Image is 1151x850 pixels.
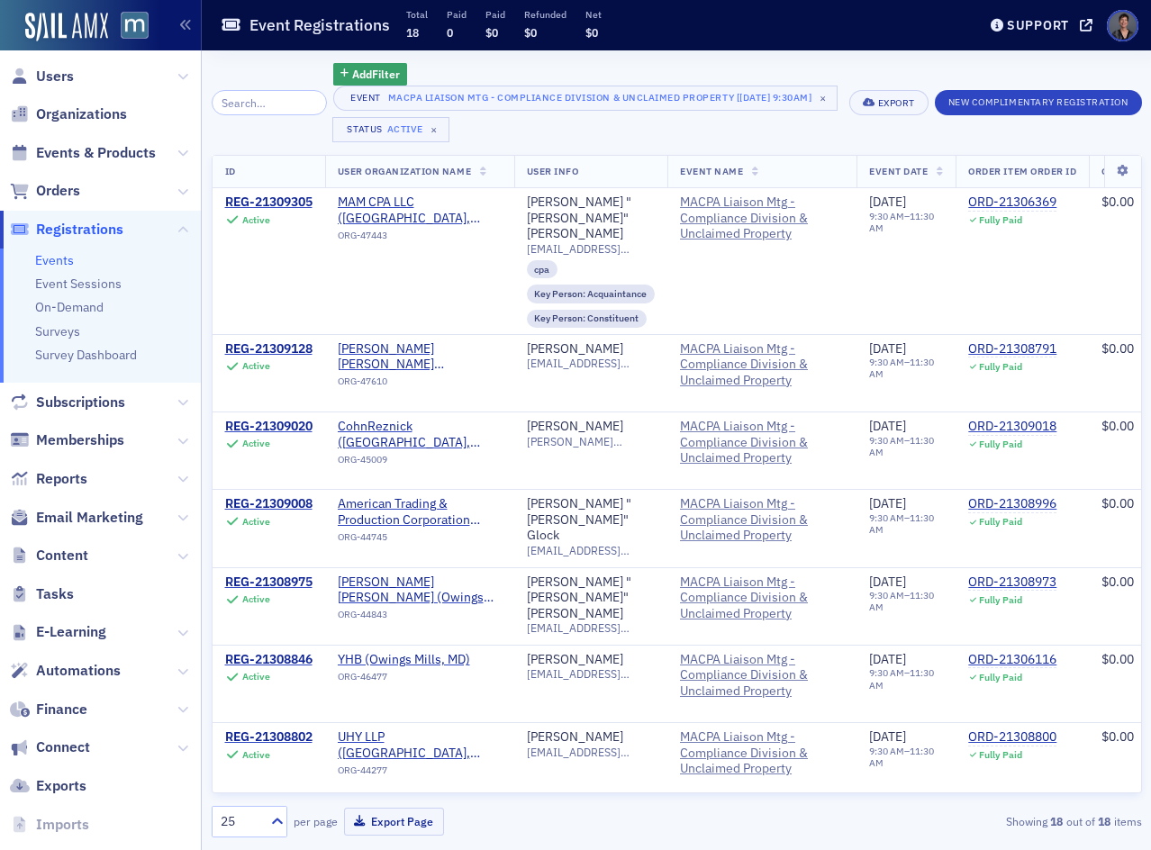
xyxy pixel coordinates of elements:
[10,469,87,489] a: Reports
[338,419,502,450] a: CohnReznick ([GEOGRAPHIC_DATA], [GEOGRAPHIC_DATA])
[680,574,844,622] a: MACPA Liaison Mtg - Compliance Division & Unclaimed Property
[680,341,844,389] span: MACPA Liaison Mtg - Compliance Division & Unclaimed Property
[527,667,656,681] span: [EMAIL_ADDRESS][PERSON_NAME][DOMAIN_NAME]
[968,574,1056,591] a: ORD-21308973
[680,729,844,777] a: MACPA Liaison Mtg - Compliance Division & Unclaimed Property
[527,746,656,759] span: [EMAIL_ADDRESS][DOMAIN_NAME]
[36,393,125,412] span: Subscriptions
[527,652,623,668] a: [PERSON_NAME]
[10,508,143,528] a: Email Marketing
[225,729,313,746] a: REG-21308802
[869,356,904,368] time: 9:30 AM
[338,609,502,627] div: ORG-44843
[680,652,844,700] a: MACPA Liaison Mtg - Compliance Division & Unclaimed Property
[869,666,934,691] time: 11:30 AM
[333,86,838,111] button: EventMACPA Liaison Mtg - Compliance Division & Unclaimed Property [[DATE] 9:30am]×
[1101,418,1134,434] span: $0.00
[485,8,505,21] p: Paid
[338,729,502,761] a: UHY LLP ([GEOGRAPHIC_DATA], [GEOGRAPHIC_DATA])
[225,419,313,435] a: REG-21309020
[36,104,127,124] span: Organizations
[36,181,80,201] span: Orders
[36,584,74,604] span: Tasks
[1047,813,1066,829] strong: 18
[527,729,623,746] a: [PERSON_NAME]
[968,419,1056,435] div: ORD-21309018
[212,90,328,115] input: Search…
[225,165,236,177] span: ID
[527,341,623,357] a: [PERSON_NAME]
[338,574,502,606] a: [PERSON_NAME] [PERSON_NAME] (Owings Mills, MD)
[36,220,123,240] span: Registrations
[680,194,844,242] a: MACPA Liaison Mtg - Compliance Division & Unclaimed Property
[221,812,260,831] div: 25
[527,165,579,177] span: User Info
[338,652,502,668] span: YHB (Owings Mills, MD)
[680,496,844,544] span: MACPA Liaison Mtg - Compliance Division & Unclaimed Property
[869,745,934,769] time: 11:30 AM
[10,67,74,86] a: Users
[968,652,1056,668] div: ORD-21306116
[36,143,156,163] span: Events & Products
[242,593,270,605] div: Active
[869,210,904,222] time: 9:30 AM
[869,511,904,524] time: 9:30 AM
[36,469,87,489] span: Reports
[979,672,1022,683] div: Fully Paid
[869,589,934,613] time: 11:30 AM
[815,90,831,106] span: ×
[869,210,934,234] time: 11:30 AM
[527,260,558,278] div: cpa
[869,589,904,601] time: 9:30 AM
[869,194,906,210] span: [DATE]
[869,651,906,667] span: [DATE]
[36,661,121,681] span: Automations
[979,749,1022,761] div: Fully Paid
[527,574,656,622] a: [PERSON_NAME] "[PERSON_NAME]" [PERSON_NAME]
[242,438,270,449] div: Active
[527,194,656,242] div: [PERSON_NAME] "[PERSON_NAME]" [PERSON_NAME]
[878,98,915,108] div: Export
[225,574,313,591] a: REG-21308975
[10,220,123,240] a: Registrations
[225,194,313,211] a: REG-21309305
[524,8,566,21] p: Refunded
[338,531,502,549] div: ORG-44745
[869,357,943,380] div: –
[1101,728,1134,745] span: $0.00
[388,88,812,106] div: MACPA Liaison Mtg - Compliance Division & Unclaimed Property [[DATE] 9:30am]
[849,90,928,115] button: Export
[36,430,124,450] span: Memberships
[1101,651,1134,667] span: $0.00
[869,590,943,613] div: –
[968,194,1056,211] a: ORD-21306369
[968,341,1056,357] a: ORD-21308791
[338,496,502,528] span: American Trading & Production Corporation (Baltimore, MD)
[426,122,442,138] span: ×
[527,435,656,448] span: [PERSON_NAME][EMAIL_ADDRESS][PERSON_NAME][DOMAIN_NAME]
[1101,495,1134,511] span: $0.00
[10,546,88,565] a: Content
[338,496,502,528] a: American Trading & Production Corporation ([GEOGRAPHIC_DATA], [GEOGRAPHIC_DATA])
[968,729,1056,746] div: ORD-21308800
[527,310,648,328] div: Key Person: Constituent
[344,808,444,836] button: Export Page
[585,8,602,21] p: Net
[10,181,80,201] a: Orders
[10,584,74,604] a: Tasks
[968,165,1076,177] span: Order Item Order ID
[35,276,122,292] a: Event Sessions
[338,729,502,761] span: UHY LLP (Columbia, MD)
[338,419,502,450] span: CohnReznick (Baltimore, MD)
[225,652,313,668] a: REG-21308846
[680,165,743,177] span: Event Name
[869,211,943,234] div: –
